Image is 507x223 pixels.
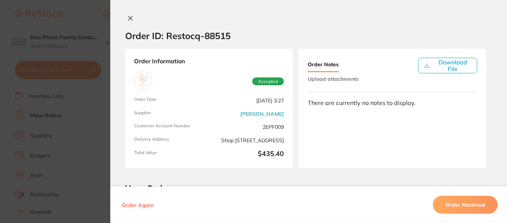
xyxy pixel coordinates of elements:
b: $435.40 [212,150,284,159]
span: Shop [STREET_ADDRESS] [212,137,284,144]
span: Supplier [134,110,206,118]
span: Order Date [134,97,206,104]
img: Henry Schein Halas [136,74,150,88]
div: There are currently no notes to display. [308,99,477,106]
span: Customer Account Number [134,123,206,131]
a: [PERSON_NAME] [240,111,284,117]
button: Order Again [120,201,156,208]
h2: Order ID: Restocq- 88515 [125,30,231,41]
button: Order Received [433,196,498,214]
h2: Your Orders [125,183,492,194]
strong: Order Information [134,58,284,66]
button: Download File [418,58,477,73]
span: Delivery Address [134,137,206,144]
button: Upload attachments [308,72,359,86]
span: Accepted [252,77,284,86]
span: Total Value [134,150,206,159]
button: Order Notes [308,58,339,72]
span: [DATE] 3:27 [212,97,284,104]
span: 2EPF009 [212,123,284,131]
